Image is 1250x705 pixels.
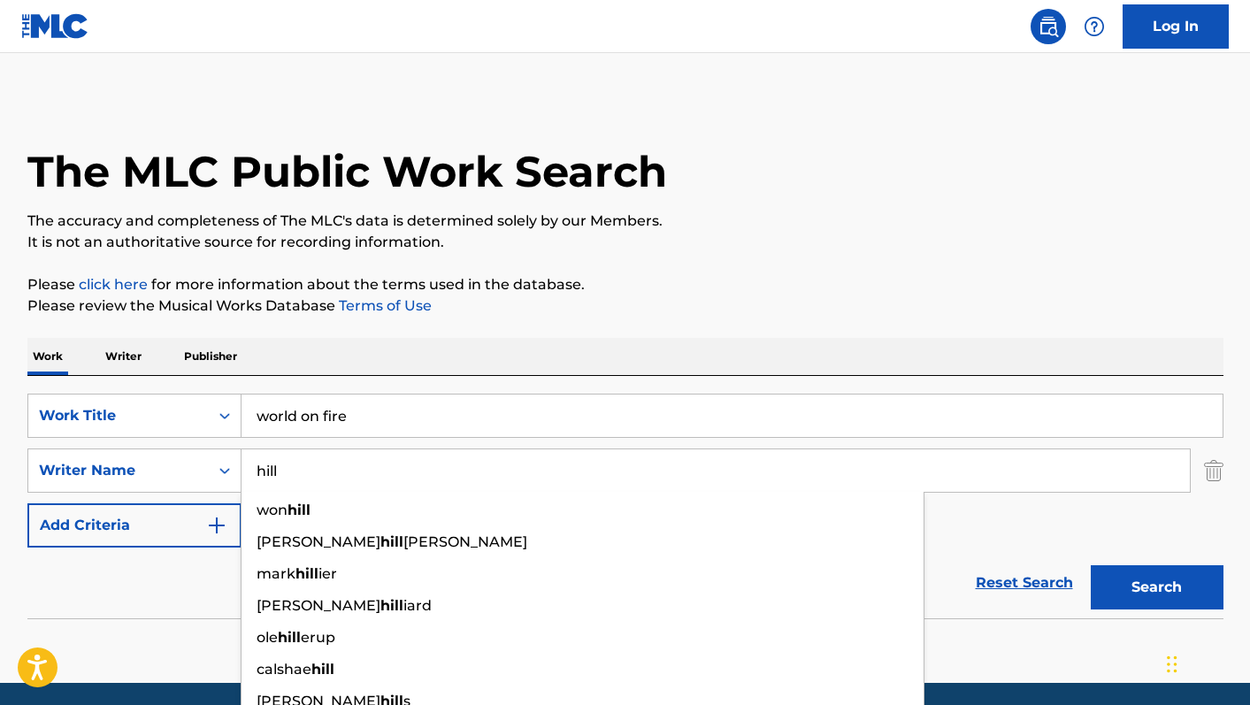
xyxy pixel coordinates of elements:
[1091,565,1223,609] button: Search
[380,533,403,550] strong: hill
[257,597,380,614] span: [PERSON_NAME]
[288,502,311,518] strong: hill
[967,563,1082,602] a: Reset Search
[27,232,1223,253] p: It is not an authoritative source for recording information.
[318,565,337,582] span: ier
[295,565,318,582] strong: hill
[27,394,1223,618] form: Search Form
[1038,16,1059,37] img: search
[39,460,198,481] div: Writer Name
[79,276,148,293] a: click here
[27,338,68,375] p: Work
[27,211,1223,232] p: The accuracy and completeness of The MLC's data is determined solely by our Members.
[380,597,403,614] strong: hill
[27,503,242,548] button: Add Criteria
[100,338,147,375] p: Writer
[301,629,335,646] span: erup
[257,565,295,582] span: mark
[257,502,288,518] span: won
[311,661,334,678] strong: hill
[257,533,380,550] span: [PERSON_NAME]
[1031,9,1066,44] a: Public Search
[1077,9,1112,44] div: Help
[257,661,311,678] span: calshae
[179,338,242,375] p: Publisher
[21,13,89,39] img: MLC Logo
[27,295,1223,317] p: Please review the Musical Works Database
[1084,16,1105,37] img: help
[27,274,1223,295] p: Please for more information about the terms used in the database.
[1167,638,1177,691] div: Drag
[257,629,278,646] span: ole
[403,533,527,550] span: [PERSON_NAME]
[1204,448,1223,493] img: Delete Criterion
[1123,4,1229,49] a: Log In
[335,297,432,314] a: Terms of Use
[27,145,667,198] h1: The MLC Public Work Search
[278,629,301,646] strong: hill
[1162,620,1250,705] iframe: Chat Widget
[206,515,227,536] img: 9d2ae6d4665cec9f34b9.svg
[39,405,198,426] div: Work Title
[403,597,432,614] span: iard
